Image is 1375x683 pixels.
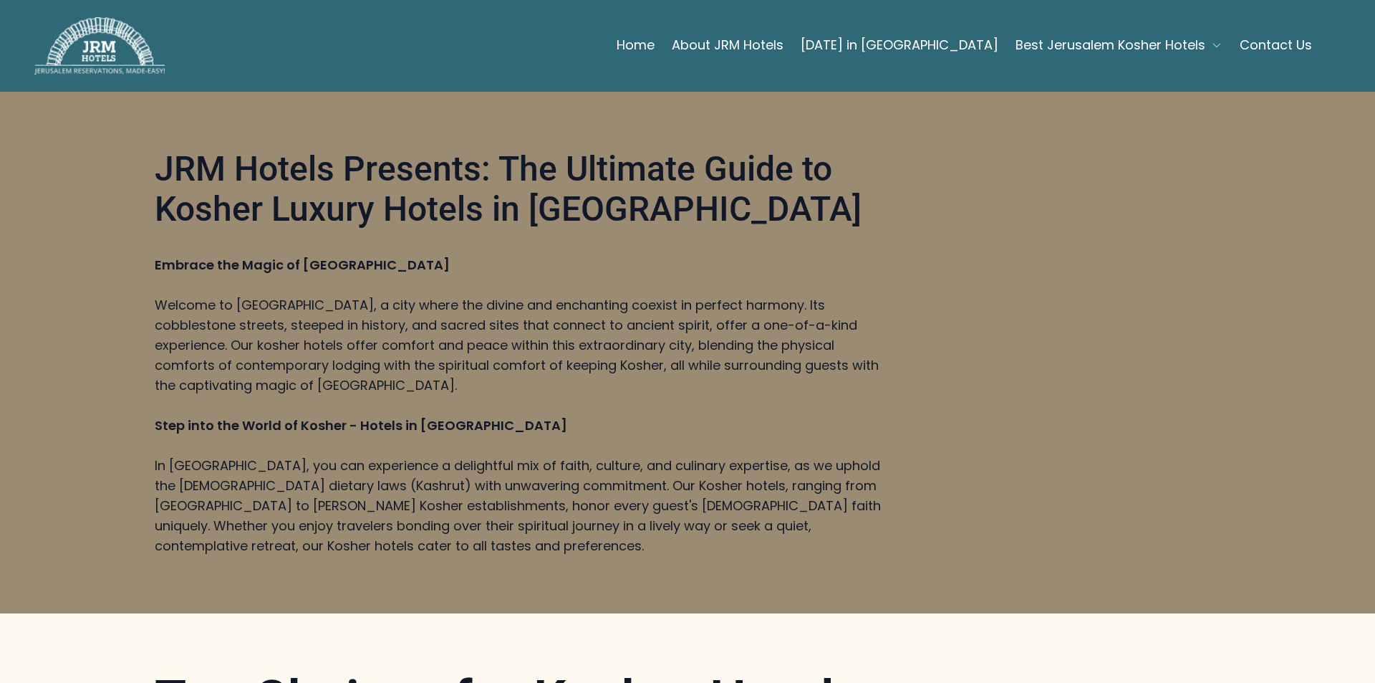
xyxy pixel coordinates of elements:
[34,17,165,75] img: JRM Hotels
[155,149,888,235] h2: JRM Hotels Presents: The Ultimate Guide to Kosher Luxury Hotels in [GEOGRAPHIC_DATA]
[801,31,998,59] a: [DATE] in [GEOGRAPHIC_DATA]
[155,456,888,556] p: In [GEOGRAPHIC_DATA], you can experience a delightful mix of faith, culture, and culinary experti...
[1240,31,1312,59] a: Contact Us
[155,295,888,396] p: Welcome to [GEOGRAPHIC_DATA], a city where the divine and enchanting coexist in perfect harmony. ...
[1015,35,1205,55] span: Best Jerusalem Kosher Hotels
[155,256,450,274] strong: Embrace the Magic of [GEOGRAPHIC_DATA]
[1015,31,1222,59] button: Best Jerusalem Kosher Hotels
[617,31,655,59] a: Home
[155,416,567,434] strong: Step into the World of Kosher - Hotels in [GEOGRAPHIC_DATA]
[672,31,783,59] a: About JRM Hotels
